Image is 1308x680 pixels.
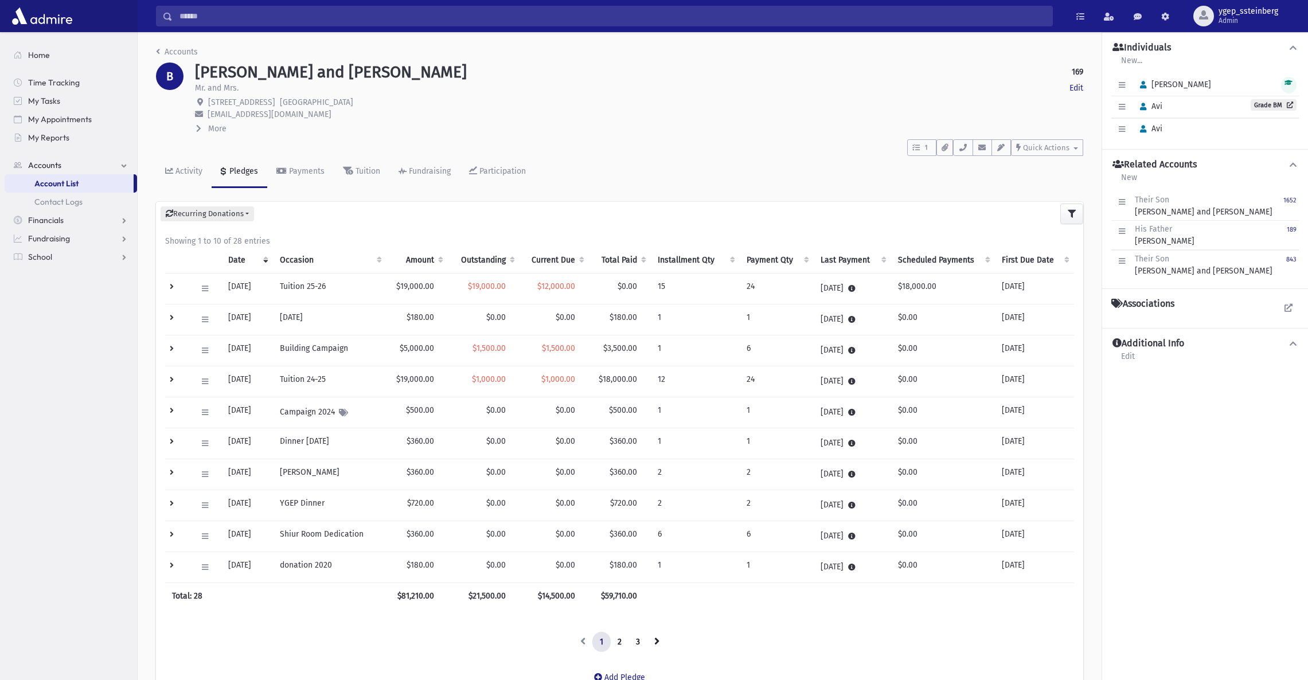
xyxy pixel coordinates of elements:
span: 1 [922,143,931,153]
a: School [5,248,137,266]
th: $14,500.00 [520,583,589,609]
span: $1,500.00 [473,343,506,353]
a: Accounts [156,47,198,57]
td: [DATE] [221,521,273,552]
td: [PERSON_NAME] [273,459,386,490]
td: 6 [740,335,814,366]
a: Accounts [5,156,137,174]
span: $360.00 [610,467,637,477]
td: 15 [651,273,740,304]
div: Pledges [227,166,258,176]
a: Fundraising [5,229,137,248]
span: His Father [1135,224,1172,234]
span: $180.00 [610,312,637,322]
td: 6 [740,521,814,552]
td: 1 [651,552,740,583]
button: Recurring Donations [161,206,254,221]
th: Total: 28 [165,583,386,609]
span: [GEOGRAPHIC_DATA] [280,97,353,107]
span: $1,500.00 [542,343,575,353]
td: 1 [740,304,814,335]
span: Time Tracking [28,77,80,88]
span: Avi [1135,124,1162,134]
a: 1652 [1283,194,1297,218]
a: 3 [628,632,647,652]
span: $0.00 [556,560,575,570]
a: Activity [156,156,212,188]
td: [DATE] [221,552,273,583]
h4: Related Accounts [1112,159,1197,171]
span: My Reports [28,132,69,143]
td: 2 [740,459,814,490]
div: Tuition [353,166,380,176]
th: Last Payment: activate to sort column ascending [814,247,891,273]
td: donation 2020 [273,552,386,583]
td: $19,000.00 [386,273,448,304]
span: $0.00 [556,405,575,415]
td: $720.00 [386,490,448,521]
span: [STREET_ADDRESS] [208,97,275,107]
td: [DATE] [814,304,891,335]
td: [DATE] [221,459,273,490]
td: [DATE] [995,490,1074,521]
div: Fundraising [407,166,451,176]
a: Participation [460,156,535,188]
div: Showing 1 to 10 of 28 entries [165,235,1074,247]
span: $3,500.00 [603,343,637,353]
small: 189 [1287,226,1297,233]
td: 1 [740,428,814,459]
button: Additional Info [1111,338,1299,350]
td: $0.00 [891,335,995,366]
td: $18,000.00 [891,273,995,304]
a: My Tasks [5,92,137,110]
span: $0.00 [556,529,575,539]
a: Financials [5,211,137,229]
span: [PERSON_NAME] [1135,80,1211,89]
th: First Due Date: activate to sort column ascending [995,247,1074,273]
span: $0.00 [556,467,575,477]
span: [EMAIL_ADDRESS][DOMAIN_NAME] [208,110,331,119]
span: Their Son [1135,195,1169,205]
button: 1 [907,139,936,156]
button: Individuals [1111,42,1299,54]
span: $0.00 [486,498,506,508]
span: $0.00 [486,312,506,322]
a: 843 [1286,253,1297,277]
div: Activity [173,166,202,176]
td: [DATE] [814,273,891,304]
span: Their Son [1135,254,1169,264]
th: Occasion : activate to sort column ascending [273,247,386,273]
td: $0.00 [891,459,995,490]
nav: breadcrumb [156,46,198,62]
small: 843 [1286,256,1297,263]
div: Participation [477,166,526,176]
span: Avi [1135,101,1162,111]
span: My Appointments [28,114,92,124]
td: $5,000.00 [386,335,448,366]
td: $0.00 [891,490,995,521]
img: AdmirePro [9,5,75,28]
a: Home [5,46,137,64]
td: $0.00 [891,366,995,397]
td: $0.00 [891,428,995,459]
span: $360.00 [610,529,637,539]
th: Outstanding: activate to sort column ascending [448,247,520,273]
div: B [156,62,183,90]
td: [DATE] [221,304,273,335]
span: $720.00 [610,498,637,508]
a: 2 [610,632,629,652]
a: Edit [1120,350,1135,370]
td: 12 [651,366,740,397]
span: $0.00 [618,282,637,291]
a: Tuition [334,156,389,188]
span: Quick Actions [1023,143,1069,152]
td: [DATE] [221,397,273,428]
td: [DATE] [221,335,273,366]
td: $0.00 [891,552,995,583]
td: [DATE] [995,397,1074,428]
th: Installment Qty: activate to sort column ascending [651,247,740,273]
a: Grade BM [1251,99,1297,111]
span: $0.00 [486,560,506,570]
th: Amount: activate to sort column ascending [386,247,448,273]
span: Accounts [28,160,61,170]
